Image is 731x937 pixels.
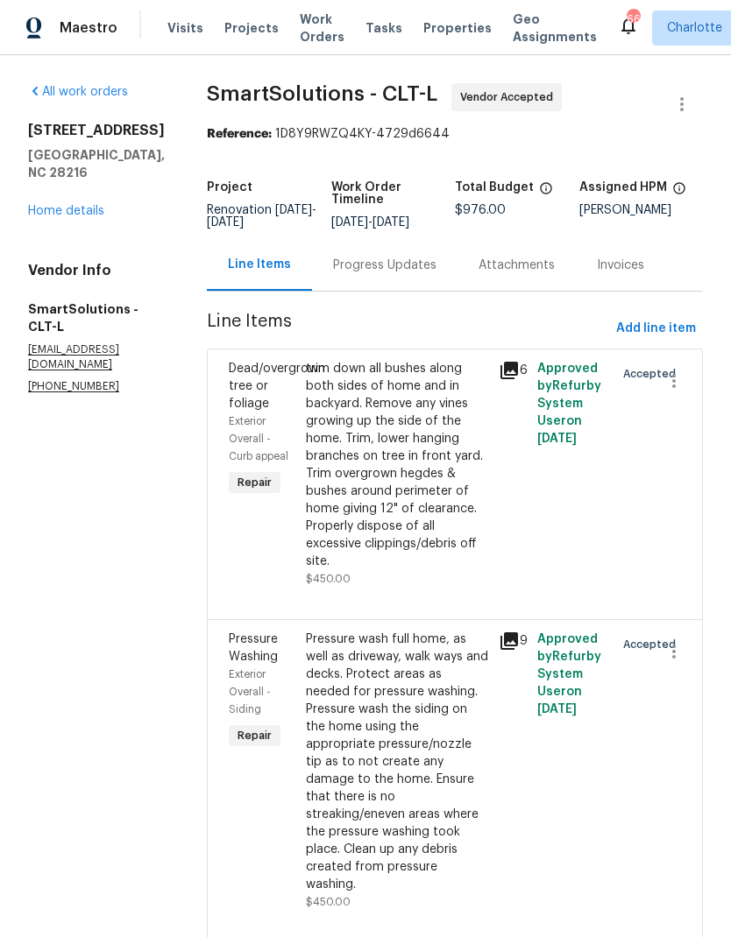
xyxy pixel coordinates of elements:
[623,365,683,383] span: Accepted
[306,897,351,907] span: $450.00
[331,216,368,229] span: [DATE]
[455,181,534,194] h5: Total Budget
[228,256,291,273] div: Line Items
[229,363,325,410] span: Dead/overgrown tree or foliage
[28,205,104,217] a: Home details
[579,181,667,194] h5: Assigned HPM
[60,19,117,37] span: Maestro
[28,146,165,181] h5: [GEOGRAPHIC_DATA], NC 28216
[207,83,437,104] span: SmartSolutions - CLT-L
[623,636,683,653] span: Accepted
[333,257,436,274] div: Progress Updates
[672,181,686,204] span: The hpm assigned to this work order.
[207,313,609,345] span: Line Items
[28,262,165,279] h4: Vendor Info
[207,204,316,229] span: -
[513,11,597,46] span: Geo Assignments
[627,11,639,28] div: 66
[597,257,644,274] div: Invoices
[460,88,560,106] span: Vendor Accepted
[667,19,722,37] span: Charlotte
[207,125,703,143] div: 1D8Y9RWZQ4KY-4729d6644
[537,363,601,445] span: Approved by Refurby System User on
[499,360,527,381] div: 6
[28,86,128,98] a: All work orders
[231,474,279,491] span: Repair
[331,181,456,206] h5: Work Order Timeline
[331,216,409,229] span: -
[423,19,492,37] span: Properties
[207,128,272,140] b: Reference:
[28,300,165,335] h5: SmartSolutions - CLT-L
[229,633,278,663] span: Pressure Washing
[306,360,488,570] div: trim down all bushes along both sides of home and in backyard. Remove any vines growing up the si...
[28,122,165,139] h2: [STREET_ADDRESS]
[609,313,703,345] button: Add line item
[167,19,203,37] span: Visits
[207,216,244,229] span: [DATE]
[365,22,402,34] span: Tasks
[616,318,696,340] span: Add line item
[579,204,704,216] div: [PERSON_NAME]
[207,181,252,194] h5: Project
[229,416,288,461] span: Exterior Overall - Curb appeal
[275,204,312,216] span: [DATE]
[306,631,488,893] div: Pressure wash full home, as well as driveway, walk ways and decks. Protect areas as needed for pr...
[207,204,316,229] span: Renovation
[224,19,279,37] span: Projects
[537,703,577,715] span: [DATE]
[306,574,351,584] span: $450.00
[229,669,271,715] span: Exterior Overall - Siding
[373,216,409,229] span: [DATE]
[537,633,601,715] span: Approved by Refurby System User on
[231,727,279,744] span: Repair
[537,433,577,445] span: [DATE]
[455,204,506,216] span: $976.00
[479,257,555,274] div: Attachments
[499,631,527,652] div: 9
[539,181,553,204] span: The total cost of line items that have been proposed by Opendoor. This sum includes line items th...
[300,11,344,46] span: Work Orders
